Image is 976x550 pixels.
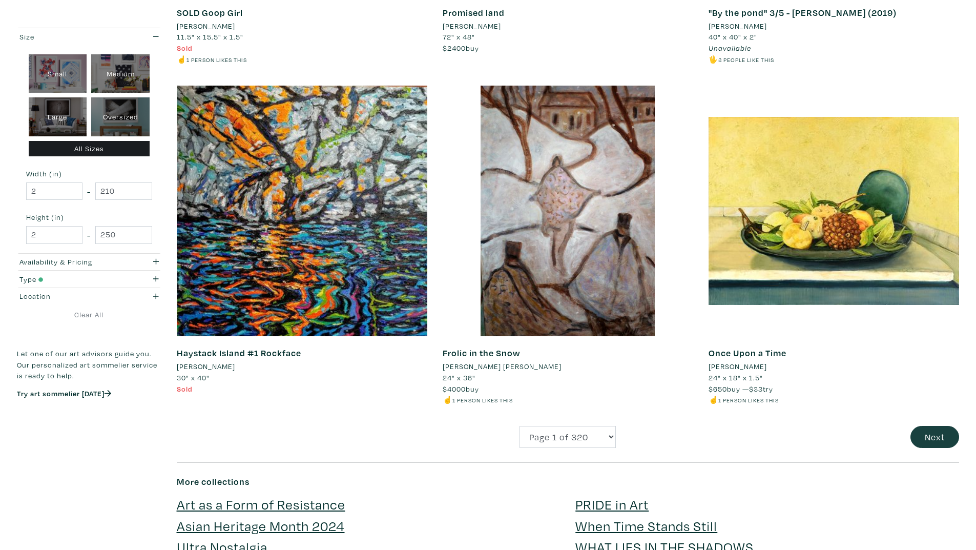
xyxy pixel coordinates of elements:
[177,347,301,359] a: Haystack Island #1 Rockface
[17,271,161,288] button: Type
[19,291,120,302] div: Location
[26,170,152,177] small: Width (in)
[709,361,767,372] li: [PERSON_NAME]
[575,495,649,513] a: PRIDE in Art
[443,373,475,382] span: 24" x 36"
[177,7,243,18] a: SOLD Goop Girl
[177,361,427,372] a: [PERSON_NAME]
[177,32,243,42] span: 11.5" x 15.5" x 1.5"
[709,54,959,65] li: 🖐️
[19,31,120,43] div: Size
[443,43,479,53] span: buy
[26,214,152,221] small: Height (in)
[17,389,111,398] a: Try art sommelier [DATE]
[443,384,479,394] span: buy
[177,43,193,53] span: Sold
[177,495,345,513] a: Art as a Form of Resistance
[177,54,427,65] li: ☝️
[443,347,520,359] a: Frolic in the Snow
[87,228,91,242] span: -
[443,43,466,53] span: $2400
[709,21,959,32] a: [PERSON_NAME]
[29,97,87,136] div: Large
[19,256,120,268] div: Availability & Pricing
[186,56,247,64] small: 1 person likes this
[709,21,767,32] li: [PERSON_NAME]
[443,21,501,32] li: [PERSON_NAME]
[177,476,960,487] h6: More collections
[177,384,193,394] span: Sold
[709,361,959,372] a: [PERSON_NAME]
[29,54,87,93] div: Small
[29,141,150,157] div: All Sizes
[17,28,161,45] button: Size
[709,347,786,359] a: Once Upon a Time
[17,254,161,271] button: Availability & Pricing
[17,309,161,320] a: Clear All
[177,517,345,535] a: Asian Heritage Month 2024
[709,7,897,18] a: "By the pond" 3/5 - [PERSON_NAME] (2019)
[718,56,774,64] small: 3 people like this
[443,21,693,32] a: [PERSON_NAME]
[17,288,161,305] button: Location
[443,361,562,372] li: [PERSON_NAME] [PERSON_NAME]
[443,361,693,372] a: [PERSON_NAME] [PERSON_NAME]
[177,373,210,382] span: 30" x 40"
[443,7,505,18] a: Promised land
[17,348,161,381] p: Let one of our art advisors guide you. Our personalized art sommelier service is ready to help.
[709,384,727,394] span: $650
[709,384,773,394] span: buy — try
[749,384,763,394] span: $33
[443,32,475,42] span: 72" x 48"
[87,185,91,198] span: -
[17,409,161,431] iframe: Customer reviews powered by Trustpilot
[177,361,235,372] li: [PERSON_NAME]
[709,394,959,405] li: ☝️
[709,373,763,382] span: 24" x 18" x 1.5"
[91,54,150,93] div: Medium
[709,32,757,42] span: 40" x 40" x 2"
[575,517,717,535] a: When Time Stands Still
[177,21,427,32] a: [PERSON_NAME]
[718,396,779,404] small: 1 person likes this
[910,426,959,448] button: Next
[443,384,466,394] span: $4000
[91,97,150,136] div: Oversized
[709,43,751,53] span: Unavailable
[19,274,120,285] div: Type
[443,394,693,405] li: ☝️
[177,21,235,32] li: [PERSON_NAME]
[452,396,513,404] small: 1 person likes this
